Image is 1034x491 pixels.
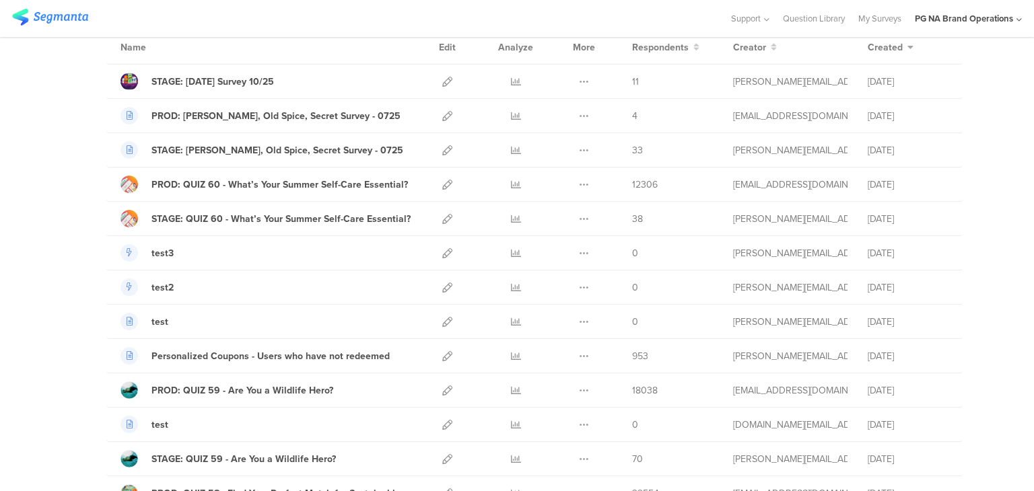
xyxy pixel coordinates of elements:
[151,418,168,432] div: test
[570,30,598,64] div: More
[733,349,848,363] div: larson.m@pg.com
[733,109,848,123] div: yadav.vy.3@pg.com
[120,278,174,296] a: test2
[733,75,848,89] div: shirley.j@pg.com
[120,141,403,159] a: STAGE: [PERSON_NAME], Old Spice, Secret Survey - 0725
[151,143,403,157] div: STAGE: Olay, Old Spice, Secret Survey - 0725
[120,107,401,124] a: PROD: [PERSON_NAME], Old Spice, Secret Survey - 0725
[733,452,848,466] div: shirley.j@pg.com
[120,347,390,365] a: Personalized Coupons - Users who have not redeemed
[151,349,390,363] div: Personalized Coupons - Users who have not redeemed
[632,280,638,295] span: 0
[733,280,848,295] div: larson.m@pg.com
[120,244,174,262] a: test3
[733,383,848,398] div: kumar.h.7@pg.com
[151,280,174,295] div: test2
[433,30,462,64] div: Edit
[151,75,274,89] div: STAGE: Diwali Survey 10/25
[151,315,168,329] div: test
[632,383,658,398] span: 18038
[632,178,658,192] span: 12306
[632,452,643,466] span: 70
[120,450,336,467] a: STAGE: QUIZ 59 - Are You a Wildlife Hero?
[632,143,643,157] span: 33
[733,418,848,432] div: silaphone.ss@pg.com
[868,143,949,157] div: [DATE]
[733,143,848,157] div: shirley.j@pg.com
[632,315,638,329] span: 0
[733,178,848,192] div: kumar.h.7@pg.com
[151,246,174,260] div: test3
[151,109,401,123] div: PROD: Olay, Old Spice, Secret Survey - 0725
[868,212,949,226] div: [DATE]
[632,75,639,89] span: 11
[632,109,637,123] span: 4
[733,212,848,226] div: shirley.j@pg.com
[151,178,408,192] div: PROD: QUIZ 60 - What’s Your Summer Self-Care Essential?
[120,73,274,90] a: STAGE: [DATE] Survey 10/25
[151,383,333,398] div: PROD: QUIZ 59 - Are You a Wildlife Hero?
[868,418,949,432] div: [DATE]
[120,313,168,330] a: test
[151,212,411,226] div: STAGE: QUIZ 60 - What’s Your Summer Self-Care Essential?
[120,210,411,227] a: STAGE: QUIZ 60 - What’s Your Summer Self-Care Essential?
[868,452,949,466] div: [DATE]
[120,176,408,193] a: PROD: QUIZ 60 - What’s Your Summer Self-Care Essential?
[733,40,777,54] button: Creator
[632,40,699,54] button: Respondents
[632,349,648,363] span: 953
[868,75,949,89] div: [DATE]
[632,40,689,54] span: Respondents
[868,315,949,329] div: [DATE]
[733,315,848,329] div: larson.m@pg.com
[632,418,638,432] span: 0
[868,40,903,54] span: Created
[868,109,949,123] div: [DATE]
[12,9,88,26] img: segmanta logo
[120,416,168,433] a: test
[120,381,333,399] a: PROD: QUIZ 59 - Are You a Wildlife Hero?
[733,246,848,260] div: larson.m@pg.com
[733,40,766,54] span: Creator
[868,246,949,260] div: [DATE]
[731,12,761,25] span: Support
[868,40,914,54] button: Created
[632,246,638,260] span: 0
[868,383,949,398] div: [DATE]
[868,349,949,363] div: [DATE]
[868,178,949,192] div: [DATE]
[915,12,1013,25] div: PG NA Brand Operations
[495,30,536,64] div: Analyze
[868,280,949,295] div: [DATE]
[151,452,336,466] div: STAGE: QUIZ 59 - Are You a Wildlife Hero?
[632,212,643,226] span: 38
[120,40,201,54] div: Name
